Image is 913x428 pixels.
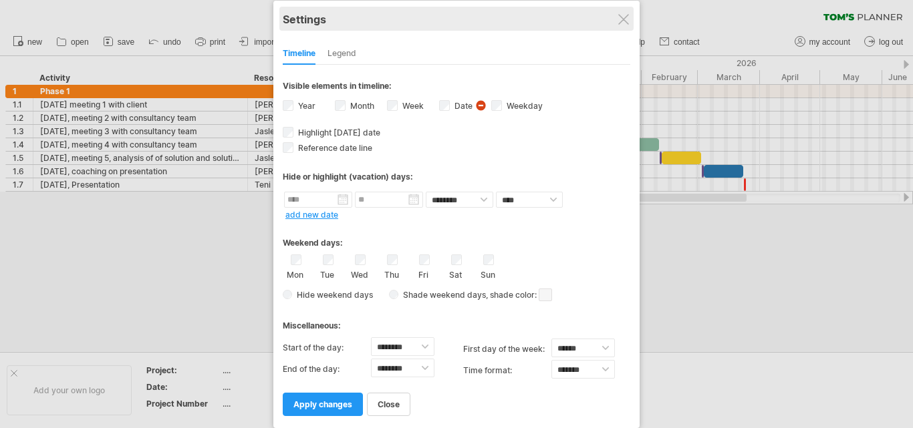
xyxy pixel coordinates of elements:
div: Miscellaneous: [283,308,630,334]
label: Tue [319,267,336,280]
div: Timeline [283,43,315,65]
div: Legend [328,43,356,65]
div: Settings [283,7,630,31]
label: Start of the day: [283,337,371,359]
label: Month [348,101,374,111]
div: Weekend days: [283,225,630,251]
span: Hide weekend days [292,290,373,300]
a: close [367,393,410,416]
label: Sun [479,267,496,280]
span: Highlight [DATE] date [295,128,380,138]
label: Weekday [504,101,543,111]
span: Shade weekend days [398,290,486,300]
label: End of the day: [283,359,371,380]
a: add new date [285,210,338,220]
span: apply changes [293,399,352,409]
label: Year [295,101,315,111]
div: Hide or highlight (vacation) days: [283,172,630,182]
label: Wed [351,267,368,280]
span: click here to change the shade color [539,288,552,301]
label: Thu [383,267,400,280]
label: Mon [287,267,303,280]
span: close [378,399,400,409]
span: Reference date line [295,143,372,153]
label: Time format: [463,360,551,381]
label: Week [400,101,424,111]
label: Fri [415,267,432,280]
span: , shade color: [486,287,552,303]
label: Date [452,101,473,111]
label: first day of the week: [463,339,551,360]
div: Visible elements in timeline: [283,81,630,95]
a: apply changes [283,393,363,416]
label: Sat [447,267,464,280]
